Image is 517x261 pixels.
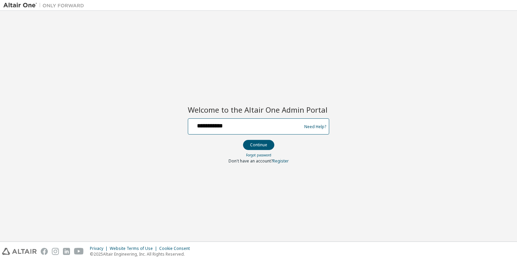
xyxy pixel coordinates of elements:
img: instagram.svg [52,248,59,255]
img: Altair One [3,2,88,9]
a: Forgot password [246,153,271,157]
div: Website Terms of Use [110,246,159,251]
h2: Welcome to the Altair One Admin Portal [188,105,329,114]
div: Privacy [90,246,110,251]
img: youtube.svg [74,248,84,255]
img: linkedin.svg [63,248,70,255]
span: Don't have an account? [229,158,273,164]
a: Register [273,158,289,164]
p: © 2025 Altair Engineering, Inc. All Rights Reserved. [90,251,194,257]
div: Cookie Consent [159,246,194,251]
img: facebook.svg [41,248,48,255]
img: altair_logo.svg [2,248,37,255]
button: Continue [243,140,274,150]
